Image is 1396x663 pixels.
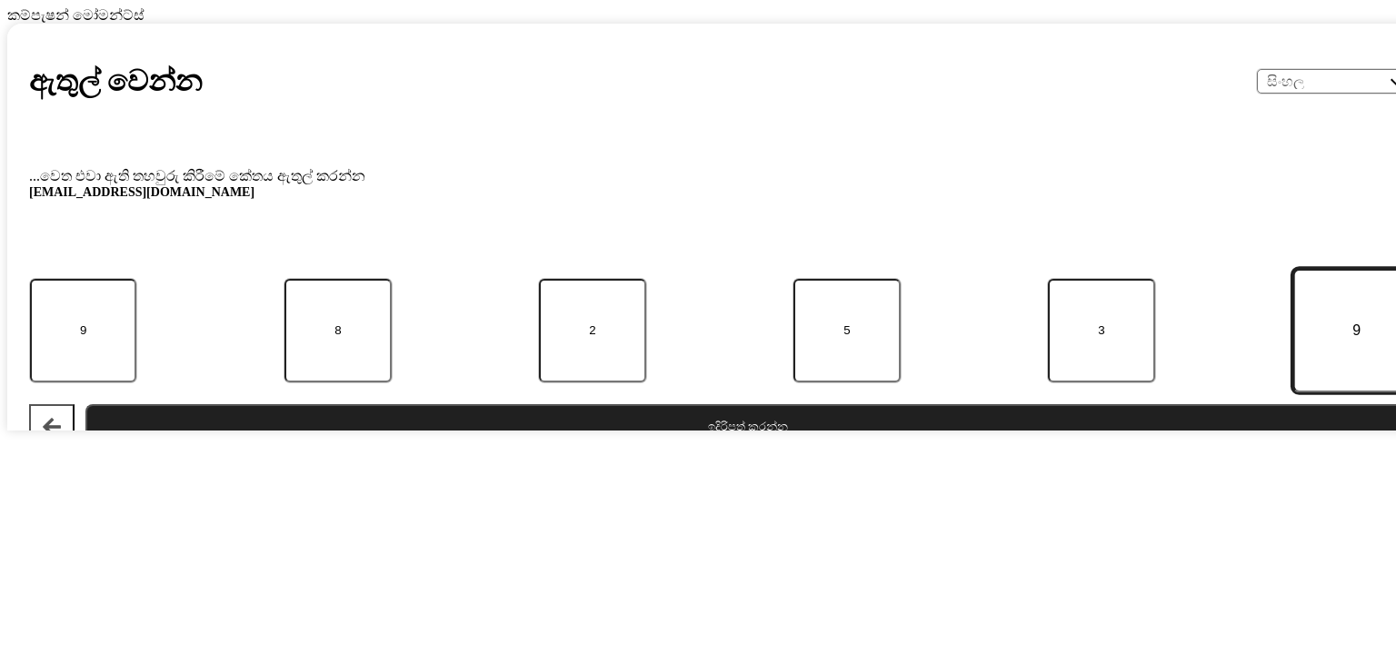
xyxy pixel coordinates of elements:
[539,279,645,382] input: කේතය
[793,279,900,382] input: කේතය
[30,279,136,382] input: කේතය
[29,404,75,450] button: පසුපසට යන්න
[1048,279,1154,382] input: කේතය
[29,64,202,98] h1: ඇතුල් වෙන්න
[284,279,391,382] input: කේතය
[7,7,1389,24] div: කම්පැෂන් මෝමන්ට්ස්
